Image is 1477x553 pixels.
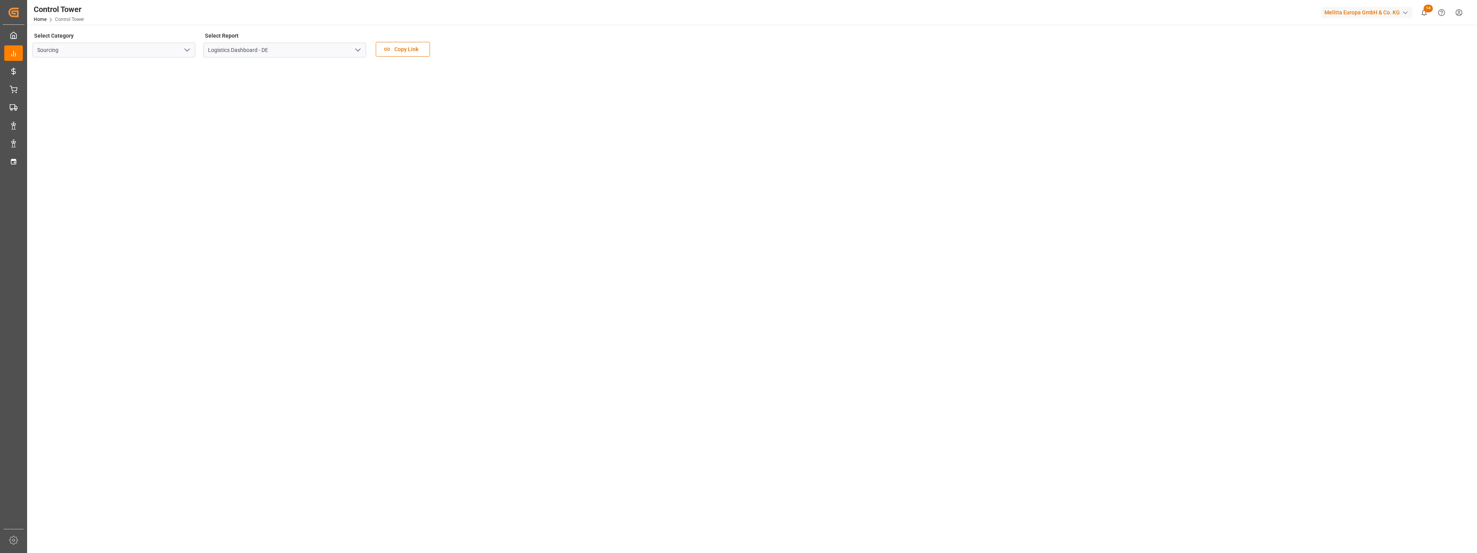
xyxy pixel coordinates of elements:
button: open menu [352,44,363,56]
a: Home [34,17,46,22]
span: 14 [1424,5,1433,12]
button: Melitta Europa GmbH & Co. KG [1321,5,1415,20]
label: Select Report [203,30,240,41]
div: Control Tower [34,3,84,15]
button: Copy Link [376,42,430,57]
button: show 14 new notifications [1415,4,1433,21]
span: Copy Link [390,45,422,54]
div: Melitta Europa GmbH & Co. KG [1321,7,1412,18]
label: Select Category [33,30,75,41]
input: Type to search/select [33,43,195,57]
button: Help Center [1433,4,1450,21]
input: Type to search/select [203,43,366,57]
button: open menu [181,44,193,56]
